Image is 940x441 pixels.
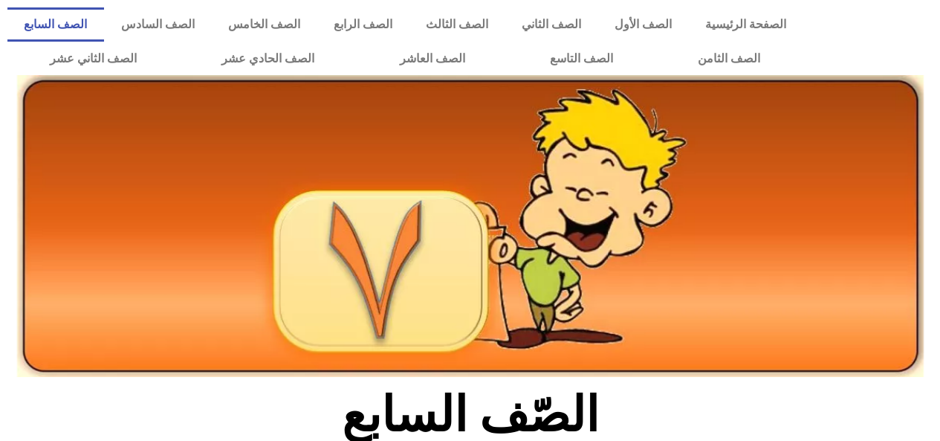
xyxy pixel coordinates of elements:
[409,7,505,42] a: الصف الثالث
[317,7,409,42] a: الصف الرابع
[688,7,803,42] a: الصفحة الرئيسية
[104,7,211,42] a: الصف السادس
[508,42,655,76] a: الصف التاسع
[597,7,688,42] a: الصف الأول
[211,7,317,42] a: الصف الخامس
[179,42,357,76] a: الصف الحادي عشر
[357,42,508,76] a: الصف العاشر
[7,42,179,76] a: الصف الثاني عشر
[505,7,597,42] a: الصف الثاني
[655,42,803,76] a: الصف الثامن
[7,7,104,42] a: الصف السابع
